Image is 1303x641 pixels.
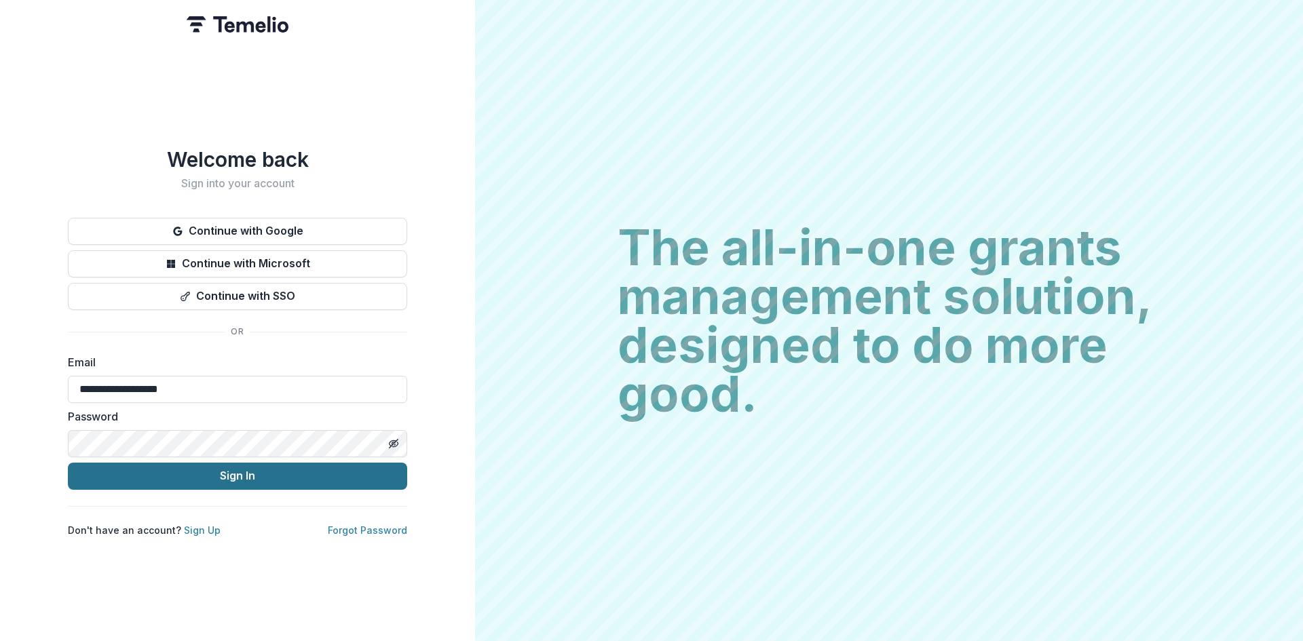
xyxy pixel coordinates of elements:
h2: Sign into your account [68,177,407,190]
button: Continue with Google [68,218,407,245]
label: Password [68,408,399,425]
a: Sign Up [184,524,221,536]
a: Forgot Password [328,524,407,536]
button: Toggle password visibility [383,433,404,454]
h1: Welcome back [68,147,407,172]
img: Temelio [187,16,288,33]
button: Continue with Microsoft [68,250,407,277]
button: Sign In [68,463,407,490]
label: Email [68,354,399,370]
p: Don't have an account? [68,523,221,537]
button: Continue with SSO [68,283,407,310]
